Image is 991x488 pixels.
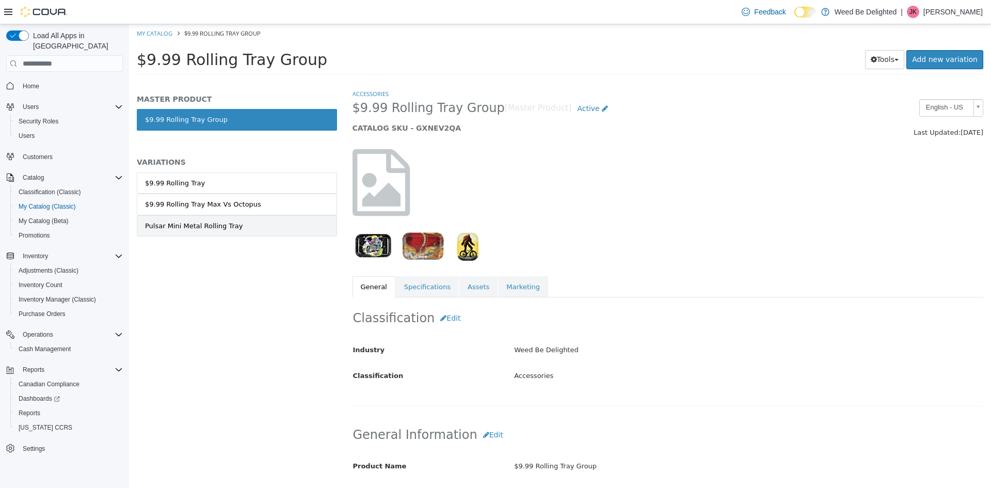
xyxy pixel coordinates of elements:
[19,202,76,211] span: My Catalog (Classic)
[19,150,123,163] span: Customers
[223,252,266,274] a: General
[19,101,43,113] button: Users
[10,185,127,199] button: Classification (Classic)
[736,26,776,45] button: Tools
[377,317,861,335] div: Weed Be Delighted
[14,229,54,242] a: Promotions
[10,292,127,307] button: Inventory Manager (Classic)
[14,392,123,405] span: Dashboards
[223,99,693,108] h5: CATALOG SKU - GXNEV2QA
[19,101,123,113] span: Users
[369,252,419,274] a: Marketing
[2,249,127,263] button: Inventory
[267,252,330,274] a: Specifications
[14,186,123,198] span: Classification (Classic)
[19,132,35,140] span: Users
[14,343,75,355] a: Cash Management
[224,285,854,304] h2: Classification
[10,377,127,391] button: Canadian Compliance
[10,307,127,321] button: Purchase Orders
[14,115,62,128] a: Security Roles
[19,345,71,353] span: Cash Management
[8,26,198,44] span: $9.99 Rolling Tray Group
[377,433,861,451] div: $9.99 Rolling Tray Group
[29,30,123,51] span: Load All Apps in [GEOGRAPHIC_DATA]
[14,421,123,434] span: Washington CCRS
[19,442,123,455] span: Settings
[16,197,114,207] div: Pulsar Mini Metal Rolling Tray
[223,66,260,73] a: Accessories
[10,114,127,129] button: Security Roles
[19,409,40,417] span: Reports
[832,104,854,112] span: [DATE]
[791,75,840,91] span: English - US
[738,2,790,22] a: Feedback
[19,281,62,289] span: Inventory Count
[10,391,127,406] a: Dashboards
[19,380,79,388] span: Canadian Compliance
[790,75,854,92] a: English - US
[2,78,127,93] button: Home
[2,100,127,114] button: Users
[10,278,127,292] button: Inventory Count
[19,80,43,92] a: Home
[224,322,256,329] span: Industry
[23,174,44,182] span: Catalog
[223,76,376,92] span: $9.99 Rolling Tray Group
[224,348,275,355] span: Classification
[330,252,369,274] a: Assets
[224,438,278,446] span: Product Name
[14,200,80,213] a: My Catalog (Classic)
[14,308,123,320] span: Purchase Orders
[377,459,861,477] div: < empty >
[306,285,337,304] button: Edit
[10,214,127,228] button: My Catalog (Beta)
[19,151,57,163] a: Customers
[14,378,84,390] a: Canadian Compliance
[19,423,72,432] span: [US_STATE] CCRS
[14,421,76,434] a: [US_STATE] CCRS
[224,401,854,420] h2: General Information
[2,363,127,377] button: Reports
[8,133,208,143] h5: VARIATIONS
[23,153,53,161] span: Customers
[19,231,50,240] span: Promotions
[19,328,57,341] button: Operations
[377,343,861,361] div: Accessories
[14,215,73,227] a: My Catalog (Beta)
[21,7,67,17] img: Cova
[348,401,380,420] button: Edit
[19,250,52,262] button: Inventory
[754,7,786,17] span: Feedback
[2,149,127,164] button: Customers
[19,443,49,455] a: Settings
[8,5,43,13] a: My Catalog
[448,80,470,88] span: Active
[19,266,78,275] span: Adjustments (Classic)
[14,308,70,320] a: Purchase Orders
[777,26,854,45] a: Add new variation
[14,392,64,405] a: Dashboards
[376,80,443,88] small: [Master Product]
[14,186,85,198] a: Classification (Classic)
[23,445,45,453] span: Settings
[10,228,127,243] button: Promotions
[14,407,123,419] span: Reports
[14,407,44,419] a: Reports
[14,115,123,128] span: Security Roles
[23,82,39,90] span: Home
[794,7,816,18] input: Dark Mode
[10,342,127,356] button: Cash Management
[10,263,127,278] button: Adjustments (Classic)
[8,85,208,106] a: $9.99 Rolling Tray Group
[8,70,208,80] h5: MASTER PRODUCT
[14,200,123,213] span: My Catalog (Classic)
[10,406,127,420] button: Reports
[2,170,127,185] button: Catalog
[19,171,123,184] span: Catalog
[19,171,48,184] button: Catalog
[19,310,66,318] span: Purchase Orders
[14,215,123,227] span: My Catalog (Beta)
[14,264,123,277] span: Adjustments (Classic)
